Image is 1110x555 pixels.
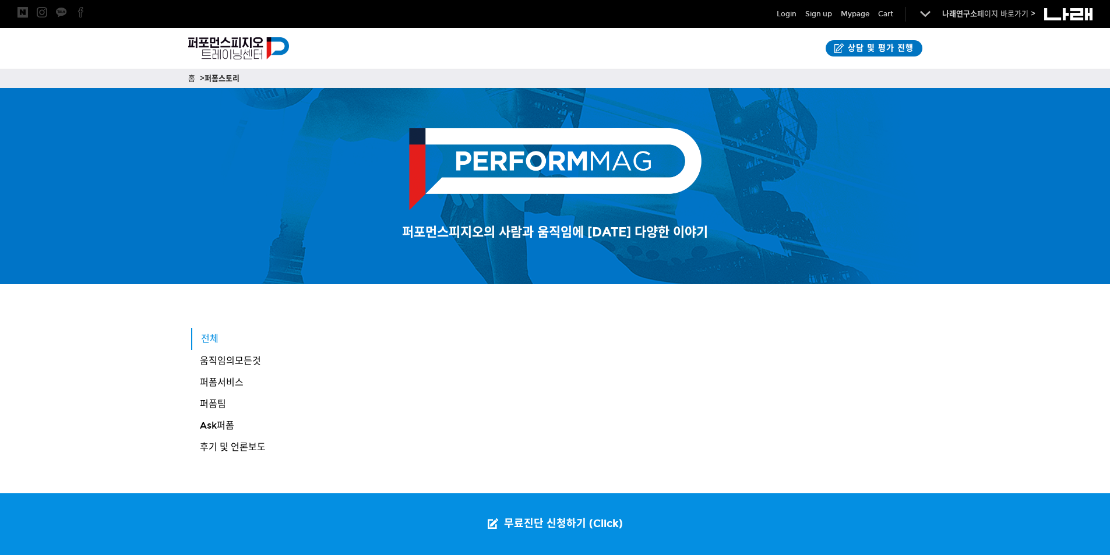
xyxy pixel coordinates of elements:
span: 상담 및 평가 진행 [844,43,914,54]
span: 전체 [201,333,219,344]
span: 움직임의모든것 [200,355,261,366]
a: 상담 및 평가 진행 [826,40,922,56]
a: Sign up [805,8,832,20]
a: 무료진단 신청하기 (Click) [476,493,635,555]
a: 퍼폼팀 [191,393,316,415]
a: Cart [878,8,893,20]
span: 퍼폼서비스 [200,377,244,388]
a: 움직임의모든것 [191,350,316,372]
a: 퍼폼스토리 [205,74,239,83]
a: 후기 및 언론보도 [191,436,316,458]
a: Ask퍼폼 [191,415,316,436]
img: PERFORMMAG [409,128,702,210]
span: Ask퍼폼 [200,420,234,431]
a: Login [777,8,797,20]
a: 나래연구소페이지 바로가기 > [942,9,1035,19]
a: 전체 [191,328,316,349]
span: 퍼포먼스피지오의 사람과 움직임에 [DATE] 다양한 이야기 [402,224,708,240]
span: 후기 및 언론보도 [200,441,266,453]
p: 홈 > [188,72,922,85]
a: 퍼폼서비스 [191,372,316,393]
a: Mypage [841,8,869,20]
strong: 나래연구소 [942,9,977,19]
span: 퍼폼팀 [200,398,226,409]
